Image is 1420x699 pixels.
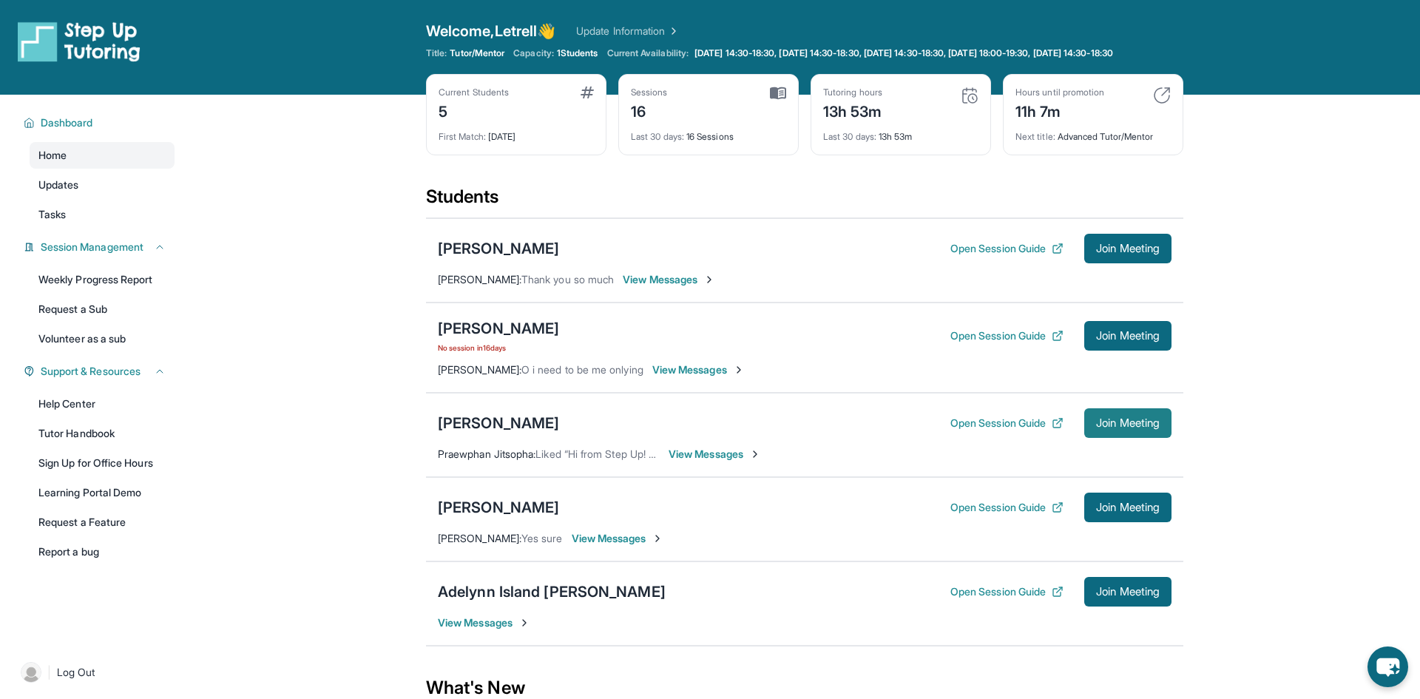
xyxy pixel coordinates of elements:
button: Join Meeting [1084,577,1171,607]
span: Log Out [57,665,95,680]
span: Praewphan Jitsopha : [438,448,535,460]
span: View Messages [623,272,715,287]
span: Thank you so much [521,273,614,286]
div: 13h 53m [823,98,882,122]
div: Current Students [439,87,509,98]
a: Weekly Progress Report [30,266,175,293]
a: Report a bug [30,538,175,565]
img: card [1153,87,1171,104]
button: chat-button [1367,646,1408,687]
div: [PERSON_NAME] [438,318,559,339]
a: Tutor Handbook [30,420,175,447]
div: [PERSON_NAME] [438,413,559,433]
span: Title: [426,47,447,59]
img: Chevron-Right [703,274,715,286]
div: 13h 53m [823,122,978,143]
img: Chevron-Right [733,364,745,376]
img: logo [18,21,141,62]
span: | [47,663,51,681]
div: Adelynn Island [PERSON_NAME] [438,581,666,602]
a: Learning Portal Demo [30,479,175,506]
button: Join Meeting [1084,493,1171,522]
span: Join Meeting [1096,503,1160,512]
a: Tasks [30,201,175,228]
div: [PERSON_NAME] [438,497,559,518]
span: [DATE] 14:30-18:30, [DATE] 14:30-18:30, [DATE] 14:30-18:30, [DATE] 18:00-19:30, [DATE] 14:30-18:30 [694,47,1113,59]
span: Capacity: [513,47,554,59]
span: Join Meeting [1096,587,1160,596]
span: Tutor/Mentor [450,47,504,59]
span: Welcome, Letrell 👋 [426,21,555,41]
span: View Messages [572,531,664,546]
span: Join Meeting [1096,244,1160,253]
span: 1 Students [557,47,598,59]
a: Request a Sub [30,296,175,323]
span: Home [38,148,67,163]
button: Open Session Guide [950,416,1064,430]
div: Sessions [631,87,668,98]
span: View Messages [669,447,761,462]
img: Chevron-Right [652,533,663,544]
img: Chevron-Right [518,617,530,629]
a: Home [30,142,175,169]
span: Join Meeting [1096,331,1160,340]
button: Join Meeting [1084,408,1171,438]
span: Join Meeting [1096,419,1160,428]
div: 16 Sessions [631,122,786,143]
div: 11h 7m [1015,98,1104,122]
div: Advanced Tutor/Mentor [1015,122,1171,143]
div: 5 [439,98,509,122]
button: Support & Resources [35,364,166,379]
span: Last 30 days : [631,131,684,142]
a: [DATE] 14:30-18:30, [DATE] 14:30-18:30, [DATE] 14:30-18:30, [DATE] 18:00-19:30, [DATE] 14:30-18:30 [692,47,1116,59]
img: card [961,87,978,104]
button: Join Meeting [1084,321,1171,351]
img: Chevron Right [665,24,680,38]
span: Next title : [1015,131,1055,142]
a: Updates [30,172,175,198]
div: [DATE] [439,122,594,143]
a: Update Information [576,24,680,38]
button: Join Meeting [1084,234,1171,263]
a: Help Center [30,391,175,417]
span: [PERSON_NAME] : [438,273,521,286]
span: Current Availability: [607,47,689,59]
button: Open Session Guide [950,328,1064,343]
button: Open Session Guide [950,584,1064,599]
div: [PERSON_NAME] [438,238,559,259]
span: Yes sure [521,532,563,544]
button: Open Session Guide [950,241,1064,256]
span: No session in 16 days [438,342,559,354]
img: card [770,87,786,100]
a: Volunteer as a sub [30,325,175,352]
span: Updates [38,178,79,192]
span: Session Management [41,240,143,254]
span: Last 30 days : [823,131,876,142]
button: Dashboard [35,115,166,130]
button: Session Management [35,240,166,254]
span: First Match : [439,131,486,142]
div: Students [426,185,1183,217]
span: O i need to be me onlying [521,363,643,376]
span: Support & Resources [41,364,141,379]
img: card [581,87,594,98]
img: Chevron-Right [749,448,761,460]
span: Dashboard [41,115,93,130]
span: [PERSON_NAME] : [438,363,521,376]
a: Request a Feature [30,509,175,536]
div: Tutoring hours [823,87,882,98]
span: Tasks [38,207,66,222]
a: Sign Up for Office Hours [30,450,175,476]
div: Hours until promotion [1015,87,1104,98]
img: user-img [21,662,41,683]
span: [PERSON_NAME] : [438,532,521,544]
span: View Messages [438,615,530,630]
a: |Log Out [15,656,175,689]
button: Open Session Guide [950,500,1064,515]
div: 16 [631,98,668,122]
span: View Messages [652,362,745,377]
